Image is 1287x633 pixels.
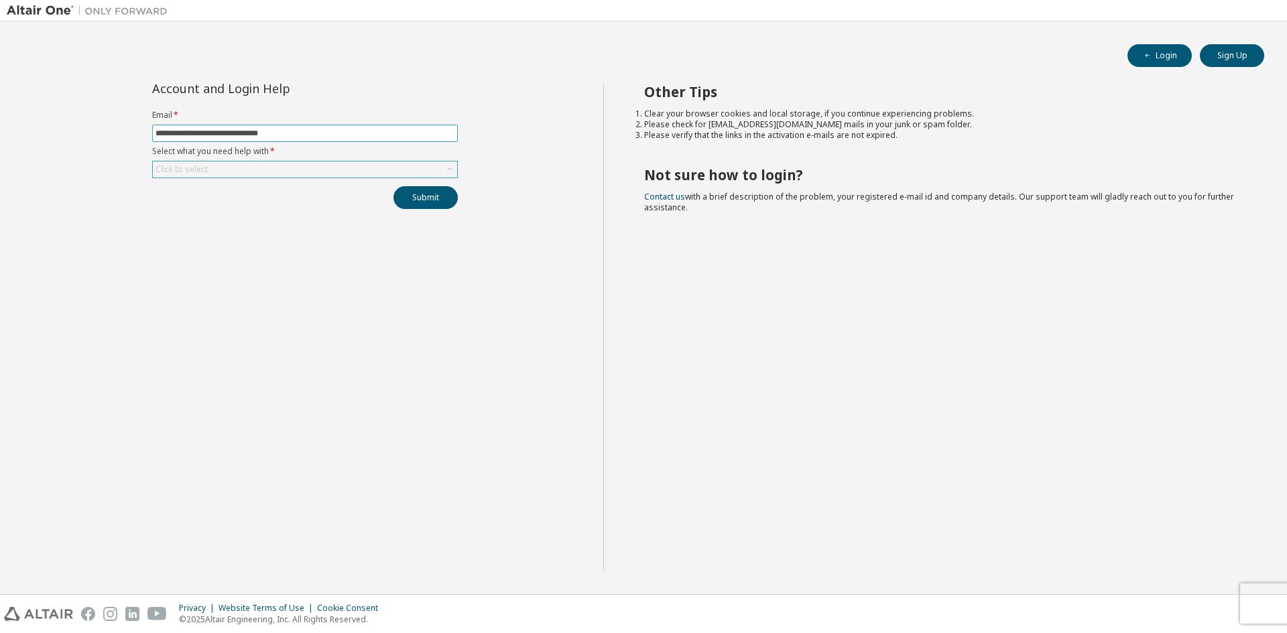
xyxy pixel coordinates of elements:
span: with a brief description of the problem, your registered e-mail id and company details. Our suppo... [644,191,1234,213]
div: Website Terms of Use [219,603,317,614]
img: youtube.svg [147,607,167,621]
p: © 2025 Altair Engineering, Inc. All Rights Reserved. [179,614,386,625]
div: Cookie Consent [317,603,386,614]
button: Login [1127,44,1192,67]
img: altair_logo.svg [4,607,73,621]
h2: Other Tips [644,83,1241,100]
li: Please check for [EMAIL_ADDRESS][DOMAIN_NAME] mails in your junk or spam folder. [644,119,1241,130]
div: Account and Login Help [152,83,397,94]
div: Click to select [156,164,208,175]
div: Privacy [179,603,219,614]
h2: Not sure how to login? [644,166,1241,184]
img: facebook.svg [81,607,95,621]
button: Submit [393,186,458,209]
label: Email [152,110,458,121]
a: Contact us [644,191,685,202]
img: linkedin.svg [125,607,139,621]
li: Clear your browser cookies and local storage, if you continue experiencing problems. [644,109,1241,119]
li: Please verify that the links in the activation e-mails are not expired. [644,130,1241,141]
button: Sign Up [1200,44,1264,67]
div: Click to select [153,161,457,178]
img: instagram.svg [103,607,117,621]
label: Select what you need help with [152,146,458,157]
img: Altair One [7,4,174,17]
